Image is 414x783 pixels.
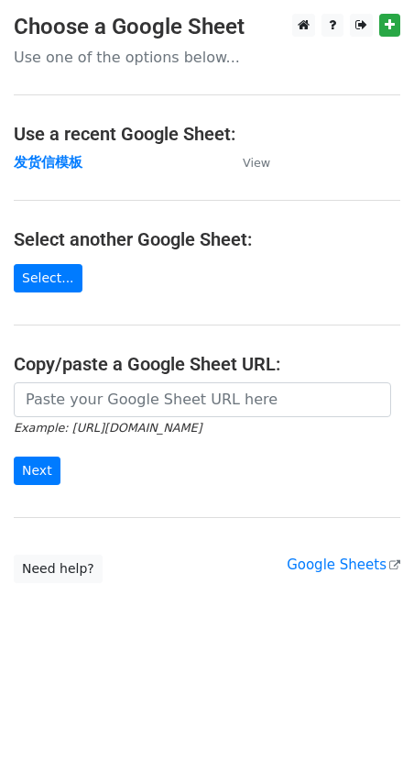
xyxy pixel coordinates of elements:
[14,228,400,250] h4: Select another Google Sheet:
[224,154,270,171] a: View
[14,555,103,583] a: Need help?
[14,353,400,375] h4: Copy/paste a Google Sheet URL:
[14,123,400,145] h4: Use a recent Google Sheet:
[14,264,82,292] a: Select...
[243,156,270,170] small: View
[14,154,82,171] a: 发货信模板
[14,457,60,485] input: Next
[14,421,202,435] small: Example: [URL][DOMAIN_NAME]
[287,557,400,573] a: Google Sheets
[14,48,400,67] p: Use one of the options below...
[14,382,391,417] input: Paste your Google Sheet URL here
[14,14,400,40] h3: Choose a Google Sheet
